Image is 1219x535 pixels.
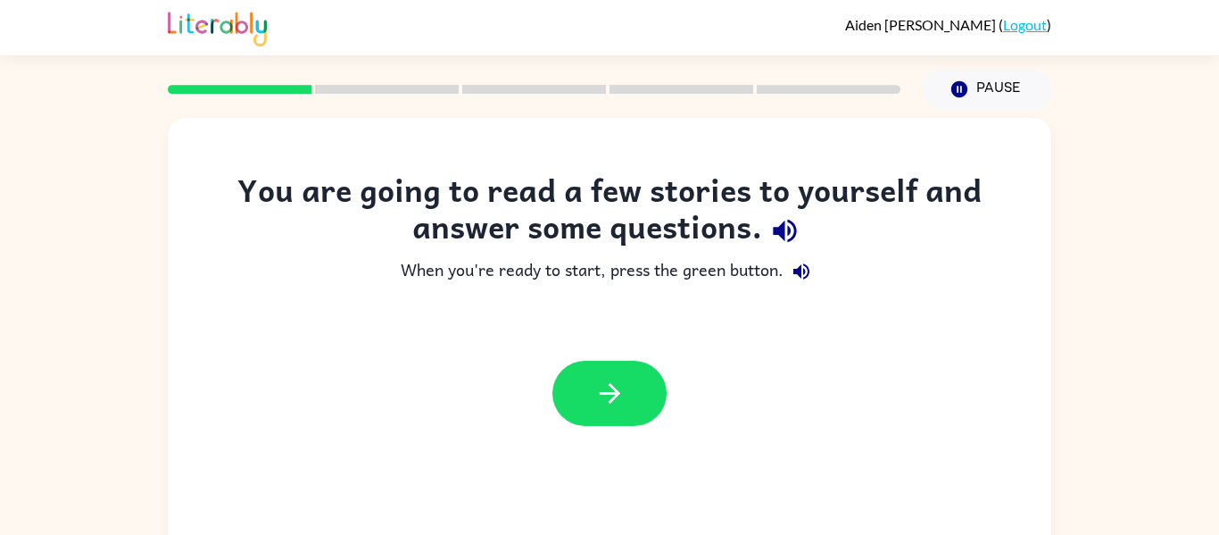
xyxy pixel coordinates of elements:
a: Logout [1003,16,1047,33]
button: Pause [922,69,1051,110]
span: Aiden [PERSON_NAME] [845,16,999,33]
div: ( ) [845,16,1051,33]
div: When you're ready to start, press the green button. [203,254,1016,289]
img: Literably [168,7,267,46]
div: You are going to read a few stories to yourself and answer some questions. [203,171,1016,254]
